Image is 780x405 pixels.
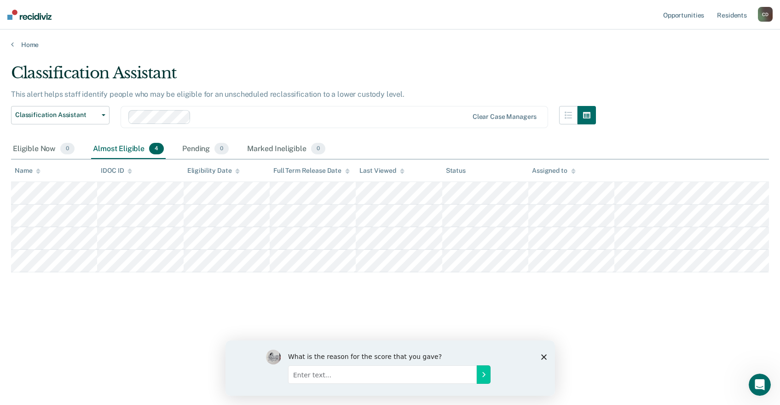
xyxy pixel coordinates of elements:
[60,143,75,155] span: 0
[758,7,773,22] div: C D
[225,340,555,396] iframe: Survey by Kim from Recidiviz
[758,7,773,22] button: CD
[187,167,240,175] div: Eligibility Date
[11,106,110,124] button: Classification Assistant
[11,64,596,90] div: Classification Assistant
[311,143,325,155] span: 0
[473,113,537,121] div: Clear case managers
[149,143,164,155] span: 4
[749,374,771,396] iframe: Intercom live chat
[7,10,52,20] img: Recidiviz
[11,90,404,99] p: This alert helps staff identify people who may be eligible for an unscheduled reclassification to...
[245,139,327,159] div: Marked Ineligible0
[446,167,466,175] div: Status
[91,139,166,159] div: Almost Eligible4
[273,167,350,175] div: Full Term Release Date
[15,111,98,119] span: Classification Assistant
[15,167,40,175] div: Name
[11,41,769,49] a: Home
[180,139,231,159] div: Pending0
[532,167,575,175] div: Assigned to
[359,167,404,175] div: Last Viewed
[214,143,229,155] span: 0
[11,139,76,159] div: Eligible Now0
[101,167,132,175] div: IDOC ID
